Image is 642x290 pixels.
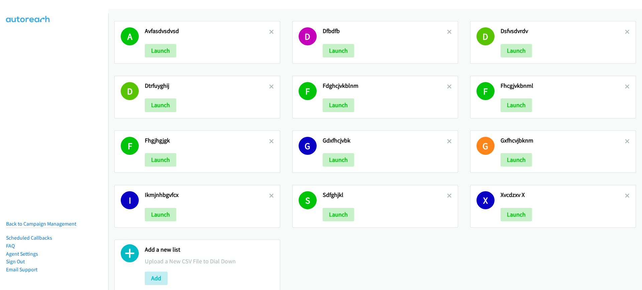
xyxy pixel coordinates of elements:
[145,208,176,221] button: Launch
[323,27,447,35] h2: Dfbdfb
[299,191,317,209] h1: S
[323,44,354,57] button: Launch
[501,27,625,35] h2: Dsfvsdvrdv
[145,27,269,35] h2: Avfasdvsdvsd
[501,137,625,144] h2: Gxfhcvjbknm
[323,208,354,221] button: Launch
[145,191,269,199] h2: Ikmjnhbgvfcx
[145,137,269,144] h2: Fhgjhgjgk
[501,44,532,57] button: Launch
[299,137,317,155] h1: G
[323,153,354,167] button: Launch
[299,82,317,100] h1: F
[6,221,76,227] a: Back to Campaign Management
[145,153,176,167] button: Launch
[501,98,532,112] button: Launch
[121,27,139,45] h1: A
[145,44,176,57] button: Launch
[299,27,317,45] h1: D
[145,257,274,266] p: Upload a New CSV File to Dial Down
[6,266,37,273] a: Email Support
[121,137,139,155] h1: F
[121,191,139,209] h1: I
[6,235,52,241] a: Scheduled Callbacks
[145,272,168,285] button: Add
[145,246,274,254] h2: Add a new list
[6,251,38,257] a: Agent Settings
[501,208,532,221] button: Launch
[145,98,176,112] button: Launch
[476,82,495,100] h1: F
[501,153,532,167] button: Launch
[501,191,625,199] h2: Xvcdzxv X
[476,137,495,155] h1: G
[323,82,447,90] h2: Fdghcjvkblnm
[121,82,139,100] h1: D
[501,82,625,90] h2: Fhcgjvkbnml
[6,258,25,265] a: Sign Out
[323,98,354,112] button: Launch
[323,191,447,199] h2: Sdfghjkl
[145,82,269,90] h2: Dtrfuyghij
[476,27,495,45] h1: D
[476,191,495,209] h1: X
[6,243,15,249] a: FAQ
[323,137,447,144] h2: Gdxfhcjvbk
